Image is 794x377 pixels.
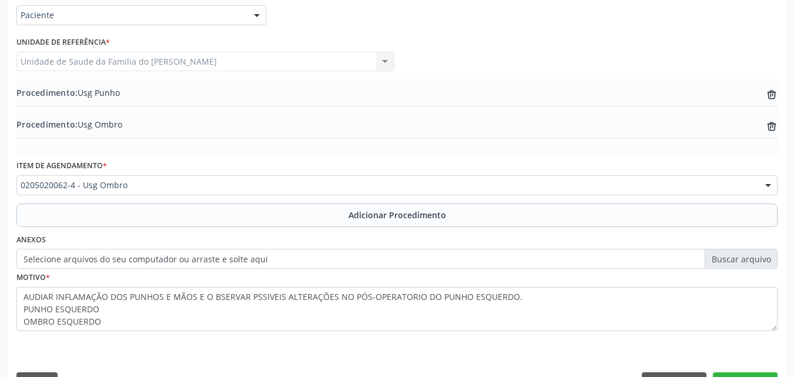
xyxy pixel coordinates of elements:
[16,87,78,98] span: Procedimento:
[16,86,120,99] span: Usg Punho
[349,209,446,221] span: Adicionar Procedimento
[16,269,50,287] label: Motivo
[16,34,110,52] label: Unidade de referência
[16,157,107,175] label: Item de agendamento
[21,179,753,191] span: 0205020062-4 - Usg Ombro
[16,203,778,227] button: Adicionar Procedimento
[16,118,122,131] span: Usg Ombro
[16,119,78,130] span: Procedimento:
[21,9,242,21] span: Paciente
[16,231,46,249] label: Anexos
